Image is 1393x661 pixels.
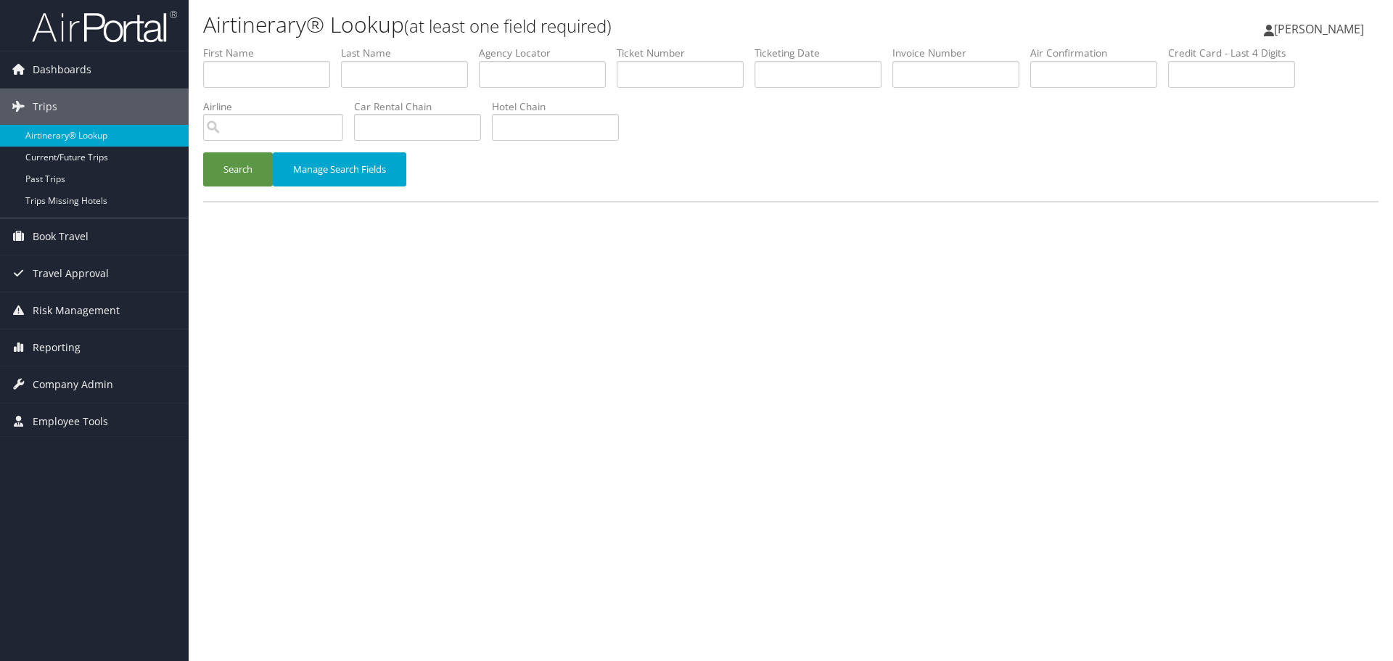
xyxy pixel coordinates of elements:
small: (at least one field required) [404,14,612,38]
label: Airline [203,99,354,114]
label: Car Rental Chain [354,99,492,114]
label: Credit Card - Last 4 Digits [1168,46,1306,60]
button: Search [203,152,273,186]
label: Ticket Number [617,46,755,60]
label: Last Name [341,46,479,60]
label: Hotel Chain [492,99,630,114]
button: Manage Search Fields [273,152,406,186]
span: Employee Tools [33,403,108,440]
label: Agency Locator [479,46,617,60]
a: [PERSON_NAME] [1264,7,1378,51]
span: Dashboards [33,52,91,88]
span: Risk Management [33,292,120,329]
label: Ticketing Date [755,46,892,60]
h1: Airtinerary® Lookup [203,9,987,40]
span: Trips [33,89,57,125]
label: Invoice Number [892,46,1030,60]
span: Book Travel [33,218,89,255]
span: Travel Approval [33,255,109,292]
span: [PERSON_NAME] [1274,21,1364,37]
label: First Name [203,46,341,60]
label: Air Confirmation [1030,46,1168,60]
img: airportal-logo.png [32,9,177,44]
span: Company Admin [33,366,113,403]
span: Reporting [33,329,81,366]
